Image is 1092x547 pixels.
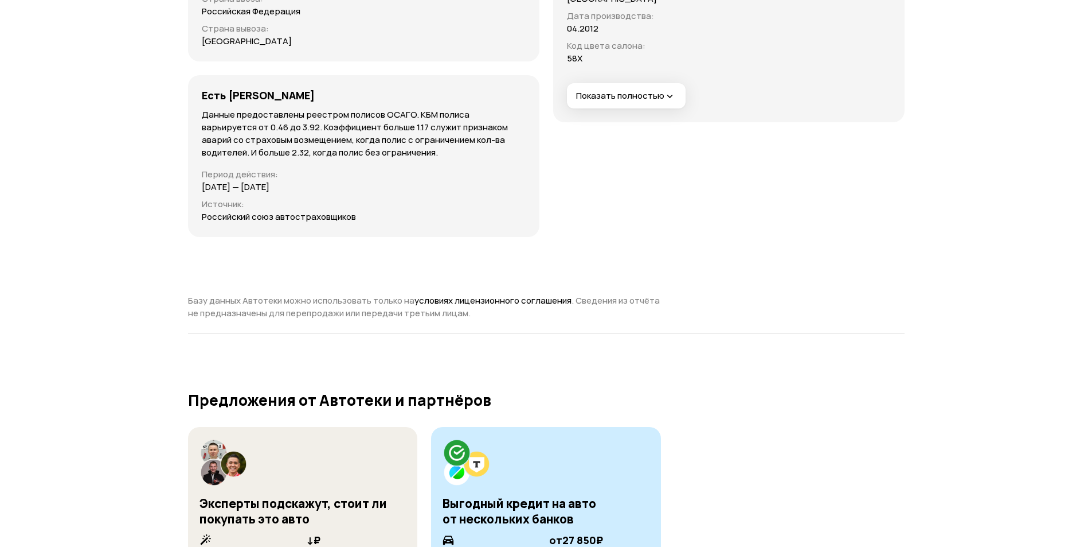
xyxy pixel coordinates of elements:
span: Показать полностью [576,90,676,102]
button: Показать полностью [567,83,686,108]
h3: Выгодный кредит на авто от нескольких банков [443,495,596,527]
p: [DATE] — [DATE] [202,181,269,193]
h3: Эксперты подскажут, стоит ли покупать это авто [199,495,387,527]
h2: Предложения от Автотеки и партнёров [188,391,905,409]
p: Базу данных Автотеки можно использовать только на . Сведения из отчёта не предназначены для переп... [188,294,670,320]
span: от 27 850 ₽ [549,533,603,547]
p: [GEOGRAPHIC_DATA] [202,35,292,48]
span: ↓₽ [306,533,320,547]
p: Российская Федерация [202,5,300,18]
p: 04.2012 [567,22,598,35]
p: Код цвета салона : [567,40,891,52]
p: Период действия : [202,168,526,181]
p: Данные предоставлены реестром полисов ОСАГО. КБМ полиса варьируется от 0.46 до 3.92. Коэффициент ... [202,108,526,159]
p: Российский союз автостраховщиков [202,211,356,223]
p: Источник : [202,198,526,211]
a: условиях лицензионного соглашения [414,294,572,307]
p: Дата производства : [567,10,891,22]
h4: Есть [PERSON_NAME] [202,89,315,102]
p: 58X [567,52,582,65]
p: Страна вывоза : [202,22,526,35]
